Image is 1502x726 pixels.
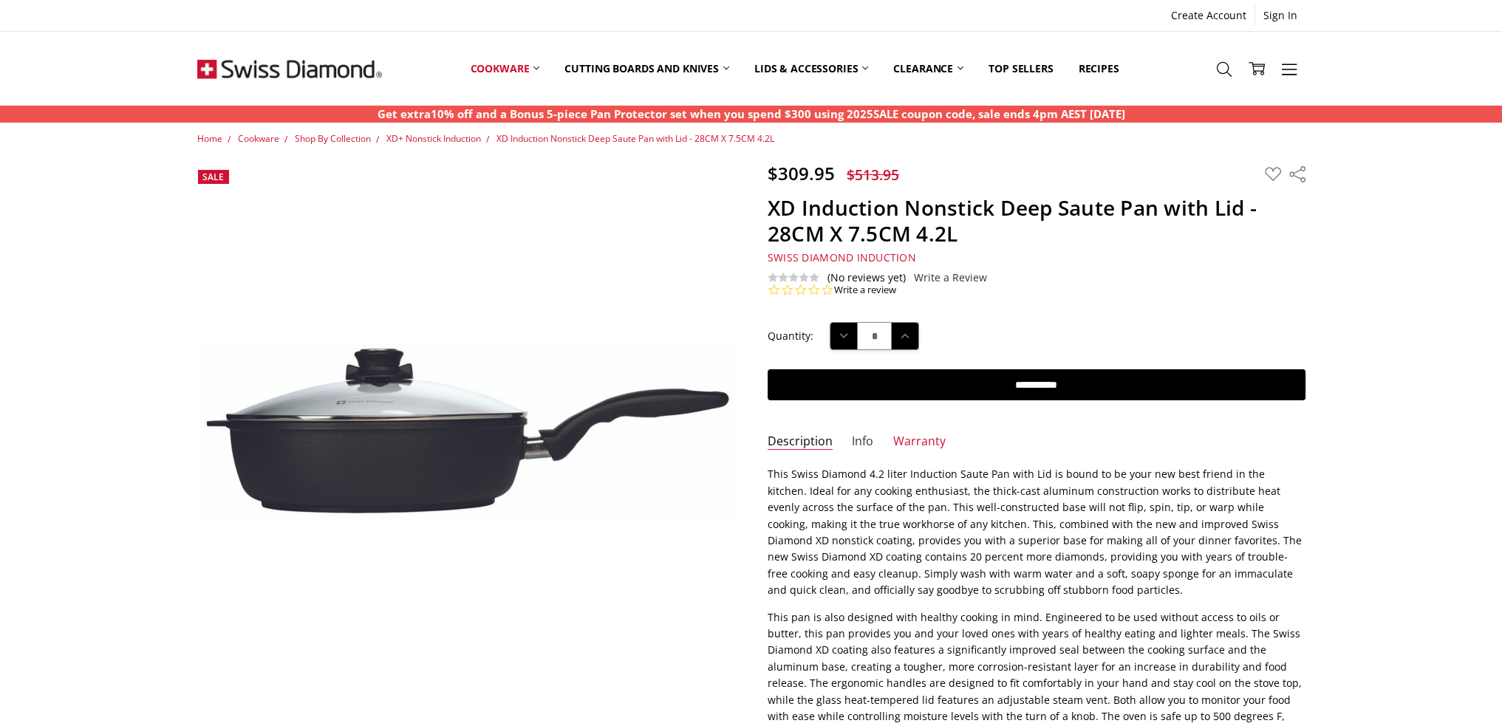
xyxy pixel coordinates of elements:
[893,434,946,451] a: Warranty
[768,328,813,344] label: Quantity:
[852,434,873,451] a: Info
[197,132,222,145] a: Home
[1255,5,1305,26] a: Sign In
[847,165,899,185] span: $513.95
[768,466,1305,598] p: This Swiss Diamond 4.2 liter Induction Saute Pan with Lid is bound to be your new best friend in ...
[458,35,553,101] a: Cookware
[1163,5,1254,26] a: Create Account
[378,106,1125,123] p: Get extra10% off and a Bonus 5-piece Pan Protector set when you spend $300 using 2025SALE coupon ...
[976,35,1065,101] a: Top Sellers
[1066,35,1132,101] a: Recipes
[834,284,896,297] a: Write a review
[202,171,224,183] span: Sale
[197,32,382,106] img: Free Shipping On Every Order
[552,35,742,101] a: Cutting boards and knives
[914,272,987,284] a: Write a Review
[827,272,906,284] span: (No reviews yet)
[768,195,1305,247] h1: XD Induction Nonstick Deep Saute Pan with Lid - 28CM X 7.5CM 4.2L
[496,132,774,145] a: XD Induction Nonstick Deep Saute Pan with Lid - 28CM X 7.5CM 4.2L
[238,132,279,145] a: Cookware
[768,250,916,264] span: Swiss Diamond Induction
[386,132,481,145] a: XD+ Nonstick Induction
[768,161,835,185] span: $309.95
[742,35,881,101] a: Lids & Accessories
[295,132,371,145] a: Shop By Collection
[768,434,833,451] a: Description
[881,35,976,101] a: Clearance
